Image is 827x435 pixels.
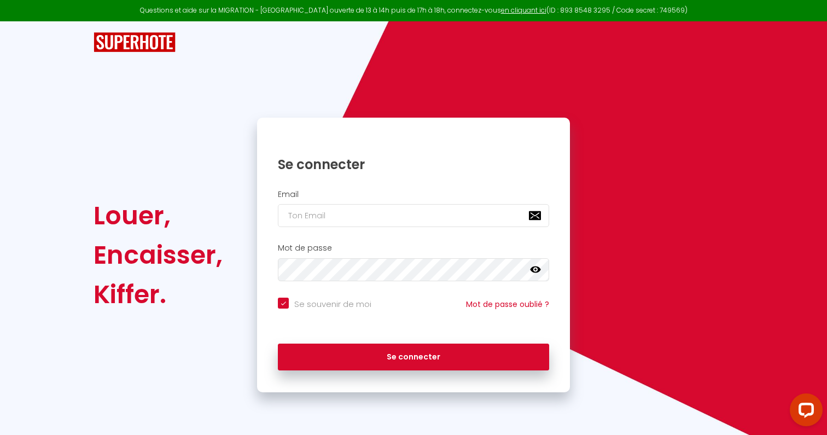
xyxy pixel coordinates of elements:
h2: Email [278,190,549,199]
img: SuperHote logo [94,32,176,53]
a: en cliquant ici [501,5,546,15]
h1: Se connecter [278,156,549,173]
a: Mot de passe oublié ? [466,299,549,310]
div: Kiffer. [94,275,223,314]
h2: Mot de passe [278,243,549,253]
div: Encaisser, [94,235,223,275]
button: Se connecter [278,344,549,371]
iframe: LiveChat chat widget [781,389,827,435]
input: Ton Email [278,204,549,227]
div: Louer, [94,196,223,235]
